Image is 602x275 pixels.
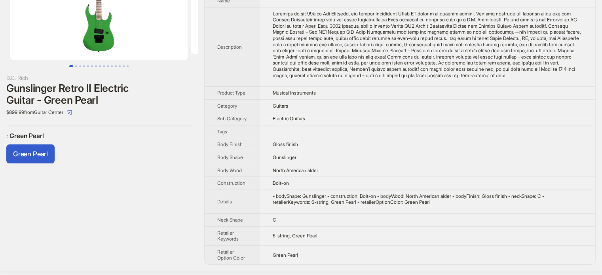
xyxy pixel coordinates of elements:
[273,103,288,109] span: Guitars
[273,11,583,79] div: Designed in the 80’s by Dan Lawrence, the mighty Gunslinger Retro II makes a triumphant return. W...
[273,167,318,173] span: North American alder
[217,116,247,121] span: Sub Category
[273,180,289,186] span: Bolt-on
[91,65,93,67] button: Go to slide 6
[217,249,245,261] span: Retailer Option Color
[217,167,242,173] span: Body Wood
[273,193,583,205] div: - bodyShape: Gunslinger - construction: Bolt-on - bodyWood: North American alder - bodyFinish: Gl...
[127,65,129,67] button: Go to slide 15
[103,65,105,67] button: Go to slide 9
[217,90,245,96] span: Product Type
[273,154,296,160] span: Gunslinger
[217,217,243,223] span: Neck Shape
[9,132,44,140] span: Green Pearl
[217,154,243,160] span: Body Shape
[273,90,316,96] span: Musical Instruments
[95,65,97,67] button: Go to slide 7
[83,65,85,67] button: Go to slide 4
[123,65,125,67] button: Go to slide 14
[69,65,73,67] button: Go to slide 1
[273,141,298,147] span: Gloss finish
[217,230,239,242] span: Retailer Keywords
[217,129,227,135] span: Tags
[273,116,305,121] span: Electric Guitars
[87,65,89,67] button: Go to slide 5
[111,65,113,67] button: Go to slide 11
[273,252,298,258] span: Green Pearl
[217,141,243,147] span: Body Finish
[6,132,9,140] span: :
[273,217,276,223] span: C
[6,106,192,119] div: $899.99 from Guitar Center
[107,65,109,67] button: Go to slide 10
[6,82,192,106] div: Gunslinger Retro II Electric Guitar - Green Pearl
[67,110,72,115] span: select
[115,65,117,67] button: Go to slide 12
[273,233,317,239] span: 6-string, Green Pearl
[99,65,101,67] button: Go to slide 8
[13,150,48,158] span: Green Pearl
[217,103,237,109] span: Category
[79,65,81,67] button: Go to slide 3
[6,74,192,82] div: B.C. Rich
[217,44,242,50] span: Description
[75,65,77,67] button: Go to slide 2
[6,144,55,163] label: available
[217,199,232,205] span: Details
[217,180,245,186] span: Construction
[119,65,121,67] button: Go to slide 13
